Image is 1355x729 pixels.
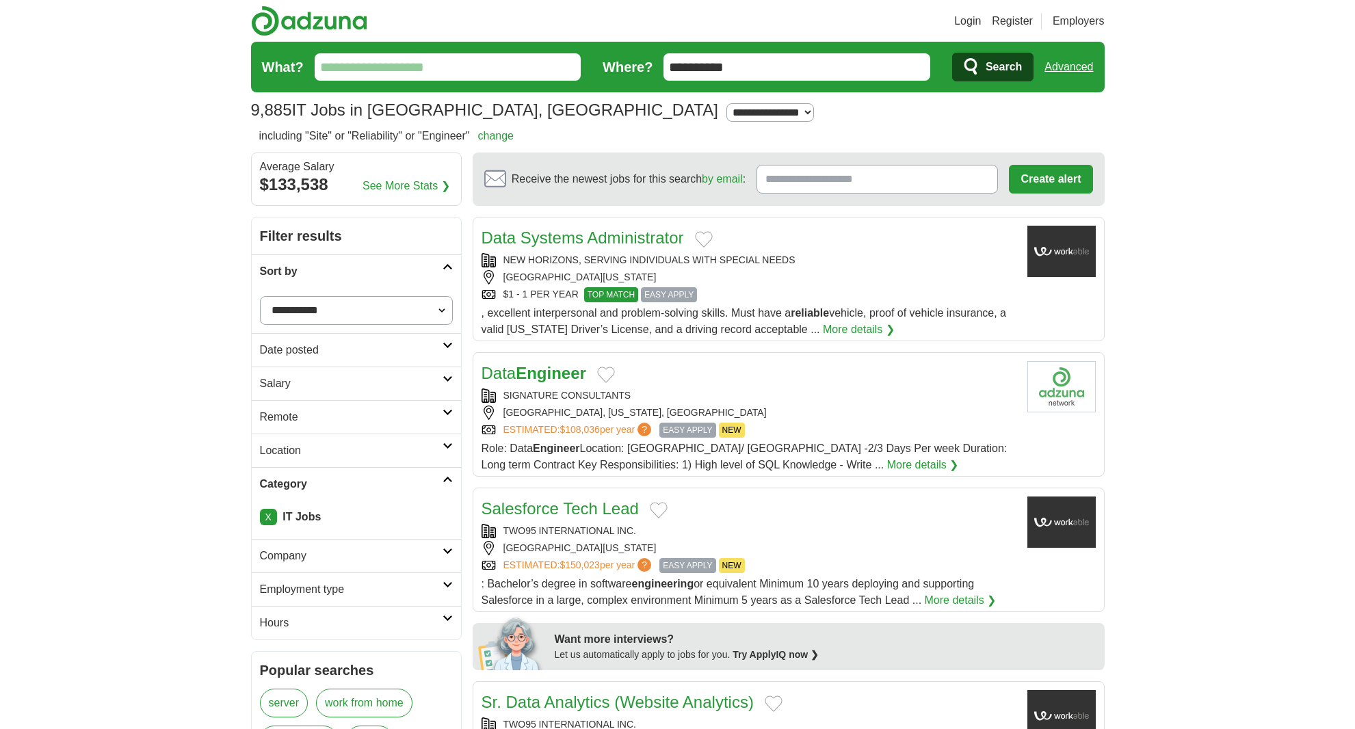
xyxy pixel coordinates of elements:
[659,423,715,438] span: EASY APPLY
[482,307,1007,335] span: , excellent interpersonal and problem-solving skills. Must have a vehicle, proof of vehicle insur...
[992,13,1033,29] a: Register
[584,287,638,302] span: TOP MATCH
[954,13,981,29] a: Login
[1027,496,1096,548] img: Company logo
[260,660,453,680] h2: Popular searches
[482,693,754,711] a: Sr. Data Analytics (Website Analytics)
[251,98,292,122] span: 9,885
[482,406,1016,420] div: [GEOGRAPHIC_DATA], [US_STATE], [GEOGRAPHIC_DATA]
[251,5,367,36] img: Adzuna logo
[719,423,745,438] span: NEW
[702,173,743,185] a: by email
[925,592,997,609] a: More details ❯
[1053,13,1105,29] a: Employers
[887,457,959,473] a: More details ❯
[482,364,586,382] a: DataEngineer
[478,130,514,142] a: change
[641,287,697,302] span: EASY APPLY
[282,511,321,522] strong: IT Jobs
[482,228,684,247] a: Data Systems Administrator
[260,375,443,392] h2: Salary
[533,442,579,454] strong: Engineer
[555,631,1096,648] div: Want more interviews?
[252,572,461,606] a: Employment type
[765,695,782,712] button: Add to favorite jobs
[482,524,1016,538] div: TWO95 INTERNATIONAL INC.
[478,615,544,670] img: apply-iq-scientist.png
[252,539,461,572] a: Company
[952,53,1034,81] button: Search
[695,231,713,248] button: Add to favorite jobs
[252,400,461,434] a: Remote
[260,409,443,425] h2: Remote
[719,558,745,573] span: NEW
[252,367,461,400] a: Salary
[560,559,599,570] span: $150,023
[260,509,277,525] a: X
[791,307,829,319] strong: reliable
[252,254,461,288] a: Sort by
[555,648,1096,662] div: Let us automatically apply to jobs for you.
[260,548,443,564] h2: Company
[503,558,655,573] a: ESTIMATED:$150,023per year?
[512,171,746,187] span: Receive the newest jobs for this search :
[260,476,443,492] h2: Category
[637,558,651,572] span: ?
[482,287,1016,302] div: $1 - 1 PER YEAR
[251,101,718,119] h1: IT Jobs in [GEOGRAPHIC_DATA], [GEOGRAPHIC_DATA]
[516,364,586,382] strong: Engineer
[482,388,1016,403] div: SIGNATURE CONSULTANTS
[1027,361,1096,412] img: Company logo
[637,423,651,436] span: ?
[482,578,975,606] span: : Bachelor’s degree in software or equivalent Minimum 10 years deploying and supporting Salesforc...
[260,161,453,172] div: Average Salary
[631,578,694,589] strong: engineering
[316,689,412,717] a: work from home
[252,467,461,501] a: Category
[482,499,639,518] a: Salesforce Tech Lead
[1009,165,1092,194] button: Create alert
[560,424,599,435] span: $108,036
[260,689,308,717] a: server
[503,423,655,438] a: ESTIMATED:$108,036per year?
[1027,226,1096,277] img: Company logo
[260,442,443,459] h2: Location
[260,263,443,280] h2: Sort by
[260,581,443,598] h2: Employment type
[363,178,450,194] a: See More Stats ❯
[1044,53,1093,81] a: Advanced
[482,541,1016,555] div: [GEOGRAPHIC_DATA][US_STATE]
[252,333,461,367] a: Date posted
[260,342,443,358] h2: Date posted
[650,502,668,518] button: Add to favorite jobs
[603,57,653,77] label: Where?
[823,321,895,338] a: More details ❯
[260,615,443,631] h2: Hours
[252,434,461,467] a: Location
[252,606,461,639] a: Hours
[482,442,1008,470] span: Role: Data Location: [GEOGRAPHIC_DATA]/ [GEOGRAPHIC_DATA] -2/3 Days Per week Duration: Long term ...
[260,172,453,197] div: $133,538
[733,649,819,660] a: Try ApplyIQ now ❯
[262,57,304,77] label: What?
[482,253,1016,267] div: NEW HORIZONS, SERVING INDIVIDUALS WITH SPECIAL NEEDS
[482,270,1016,284] div: [GEOGRAPHIC_DATA][US_STATE]
[659,558,715,573] span: EASY APPLY
[259,128,514,144] h2: including "Site" or "Reliability" or "Engineer"
[986,53,1022,81] span: Search
[252,217,461,254] h2: Filter results
[597,367,615,383] button: Add to favorite jobs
